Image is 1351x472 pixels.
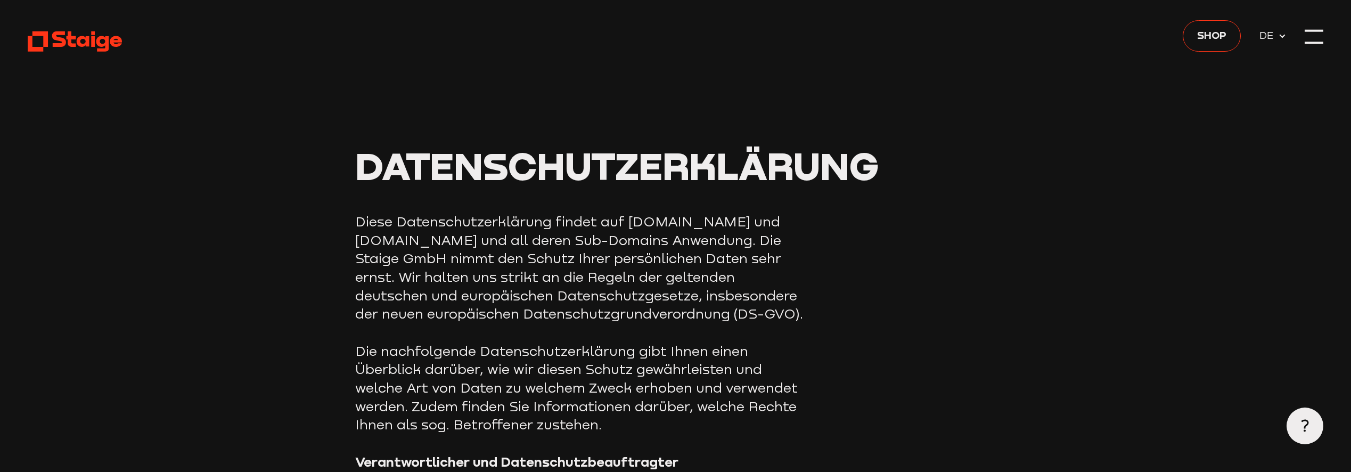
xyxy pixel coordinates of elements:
a: Shop [1183,20,1241,51]
span: Datenschutzerklärung [355,143,879,189]
strong: Verantwortlicher und Datenschutzbeauftragter [355,453,678,470]
span: Shop [1197,27,1226,43]
iframe: chat widget [1306,220,1340,252]
p: Diese Datenschutzerklärung findet auf [DOMAIN_NAME] und [DOMAIN_NAME] und all deren Sub-Domains A... [355,213,808,323]
span: DE [1259,27,1278,43]
p: Die nachfolgende Datenschutzerklärung gibt Ihnen einen Überblick darüber, wie wir diesen Schutz g... [355,342,808,434]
